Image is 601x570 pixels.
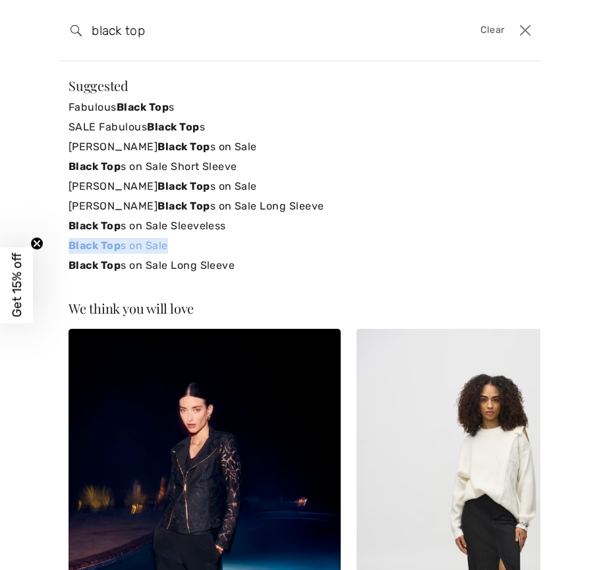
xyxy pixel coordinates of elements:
a: [PERSON_NAME]Black Tops on Sale [69,137,532,157]
span: Get 15% off [9,253,24,318]
div: Suggested [69,79,532,92]
img: search the website [71,25,82,36]
input: TYPE TO SEARCH [82,11,415,50]
strong: Black Top [69,239,121,252]
strong: Black Top [69,259,121,271]
a: Black Tops on Sale [69,236,532,256]
strong: Black Top [147,121,199,133]
strong: Black Top [157,140,210,153]
strong: Black Top [157,200,210,212]
strong: Black Top [69,219,121,232]
strong: Black Top [157,180,210,192]
span: Clear [480,23,505,38]
strong: Black Top [69,160,121,173]
a: [PERSON_NAME]Black Tops on Sale Long Sleeve [69,196,532,216]
button: Close teaser [30,237,43,250]
a: FabulousBlack Tops [69,98,532,117]
a: Black Tops on Sale Short Sleeve [69,157,532,177]
a: Black Tops on Sale Long Sleeve [69,256,532,275]
a: [PERSON_NAME]Black Tops on Sale [69,177,532,196]
span: We think you will love [69,299,194,317]
span: Help [30,9,57,21]
a: SALE FabulousBlack Tops [69,117,532,137]
button: Close [515,20,535,41]
a: Black Tops on Sale Sleeveless [69,216,532,236]
strong: Black Top [117,101,169,113]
